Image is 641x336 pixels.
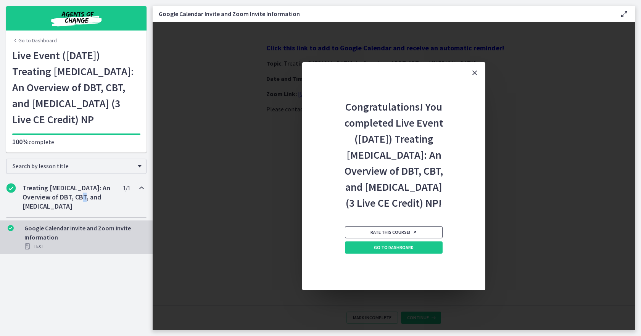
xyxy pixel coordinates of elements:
[13,162,134,170] span: Search by lesson title
[31,9,122,27] img: Agents of Change
[12,37,57,44] a: Go to Dashboard
[12,137,140,146] p: complete
[464,62,485,84] button: Close
[6,159,147,174] div: Search by lesson title
[12,47,140,127] h1: Live Event ([DATE]) Treating [MEDICAL_DATA]: An Overview of DBT, CBT, and [MEDICAL_DATA] (3 Live ...
[345,226,443,238] a: Rate this course! Opens in a new window
[412,230,417,235] i: Opens in a new window
[374,244,414,251] span: Go to Dashboard
[159,9,607,18] h3: Google Calendar Invite and Zoom Invite Information
[23,183,116,211] h2: Treating [MEDICAL_DATA]: An Overview of DBT, CBT, and [MEDICAL_DATA]
[24,223,143,251] div: Google Calendar Invite and Zoom Invite Information
[12,137,29,146] span: 100%
[343,84,444,211] h2: Congratulations! You completed Live Event ([DATE]) Treating [MEDICAL_DATA]: An Overview of DBT, C...
[370,229,417,235] span: Rate this course!
[8,225,14,231] i: Completed
[345,241,443,254] a: Go to Dashboard
[123,183,130,193] span: 1 / 1
[24,242,143,251] div: Text
[6,183,16,193] i: Completed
